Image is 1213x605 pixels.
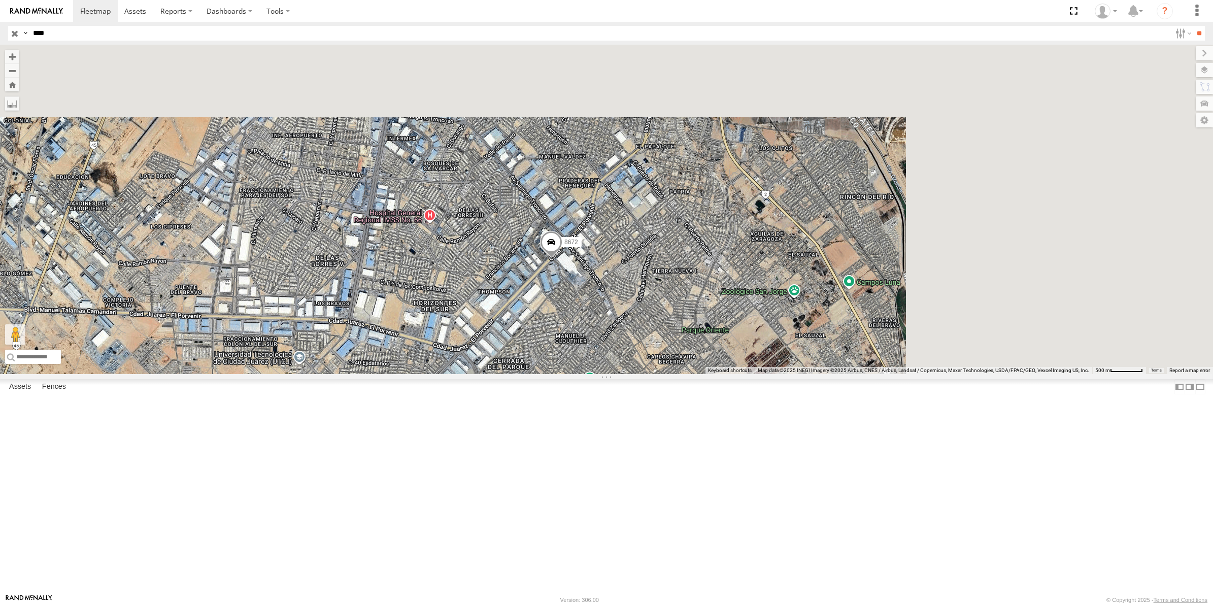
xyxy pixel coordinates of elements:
label: Search Query [21,26,29,41]
button: Zoom in [5,50,19,63]
a: Terms and Conditions [1154,597,1207,603]
label: Dock Summary Table to the Left [1174,379,1185,394]
a: Visit our Website [6,595,52,605]
a: Terms (opens in new tab) [1151,368,1162,373]
span: 500 m [1095,367,1110,373]
label: Measure [5,96,19,111]
a: Report a map error [1169,367,1210,373]
span: Map data ©2025 INEGI Imagery ©2025 Airbus, CNES / Airbus, Landsat / Copernicus, Maxar Technologie... [758,367,1089,373]
span: 8672 [564,239,578,246]
label: Search Filter Options [1171,26,1193,41]
div: Version: 306.00 [560,597,599,603]
label: Map Settings [1196,113,1213,127]
div: © Copyright 2025 - [1106,597,1207,603]
button: Zoom Home [5,78,19,91]
label: Fences [37,380,71,394]
i: ? [1157,3,1173,19]
div: Roberto Garcia [1091,4,1121,19]
button: Keyboard shortcuts [708,367,752,374]
label: Dock Summary Table to the Right [1185,379,1195,394]
button: Zoom out [5,63,19,78]
label: Hide Summary Table [1195,379,1205,394]
button: Drag Pegman onto the map to open Street View [5,324,25,345]
label: Assets [4,380,36,394]
img: rand-logo.svg [10,8,63,15]
button: Map Scale: 500 m per 61 pixels [1092,367,1146,374]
